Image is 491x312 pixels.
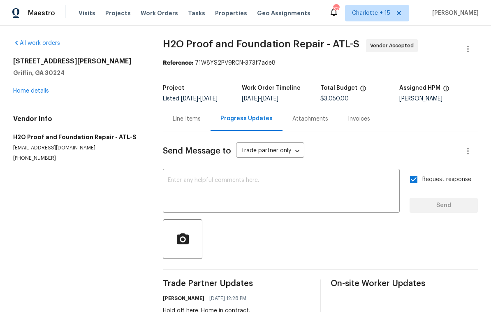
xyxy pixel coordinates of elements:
span: Visits [79,9,95,17]
span: Geo Assignments [257,9,310,17]
span: Request response [422,175,471,184]
span: Projects [105,9,131,17]
h2: [STREET_ADDRESS][PERSON_NAME] [13,57,143,65]
div: Invoices [348,115,370,123]
div: Line Items [173,115,201,123]
span: - [181,96,218,102]
div: Progress Updates [220,114,273,123]
span: Charlotte + 15 [352,9,390,17]
p: [PHONE_NUMBER] [13,155,143,162]
h5: Project [163,85,184,91]
div: [PERSON_NAME] [399,96,478,102]
span: H2O Proof and Foundation Repair - ATL-S [163,39,359,49]
a: Home details [13,88,49,94]
span: The hpm assigned to this work order. [443,85,449,96]
span: Maestro [28,9,55,17]
div: 71W8YS2PV9RCN-373f7ade8 [163,59,478,67]
h5: Assigned HPM [399,85,440,91]
span: Listed [163,96,218,102]
h4: Vendor Info [13,115,143,123]
span: Tasks [188,10,205,16]
h5: Griffin, GA 30224 [13,69,143,77]
span: On-site Worker Updates [331,279,478,288]
span: Send Message to [163,147,231,155]
span: The total cost of line items that have been proposed by Opendoor. This sum includes line items th... [360,85,366,96]
span: Work Orders [141,9,178,17]
h5: H2O Proof and Foundation Repair - ATL-S [13,133,143,141]
span: - [242,96,278,102]
div: Trade partner only [236,144,304,158]
h5: Total Budget [320,85,357,91]
span: [DATE] 12:28 PM [209,294,246,303]
span: $3,050.00 [320,96,349,102]
span: [DATE] [242,96,259,102]
div: 326 [333,5,339,13]
span: Vendor Accepted [370,42,417,50]
h5: Work Order Timeline [242,85,301,91]
a: All work orders [13,40,60,46]
span: Trade Partner Updates [163,279,310,288]
span: [PERSON_NAME] [429,9,479,17]
p: [EMAIL_ADDRESS][DOMAIN_NAME] [13,144,143,151]
div: Attachments [292,115,328,123]
h6: [PERSON_NAME] [163,294,204,303]
span: [DATE] [261,96,278,102]
span: [DATE] [181,96,198,102]
b: Reference: [163,60,193,66]
span: [DATE] [200,96,218,102]
span: Properties [215,9,247,17]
